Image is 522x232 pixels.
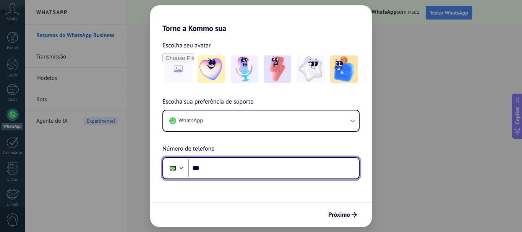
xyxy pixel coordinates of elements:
[178,117,203,125] span: WhatsApp
[165,160,180,176] div: Brazil: + 55
[162,144,214,154] span: Número de telefone
[150,5,372,33] h2: Torne a Kommo sua
[162,97,253,107] span: Escolha sua preferência de suporte
[264,55,291,83] img: -3.jpeg
[231,55,258,83] img: -2.jpeg
[297,55,324,83] img: -4.jpeg
[162,41,211,50] span: Escolha seu avatar
[330,55,358,83] img: -5.jpeg
[325,208,360,221] button: Próximo
[198,55,225,83] img: -1.jpeg
[163,110,359,131] button: WhatsApp
[328,212,350,217] span: Próximo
